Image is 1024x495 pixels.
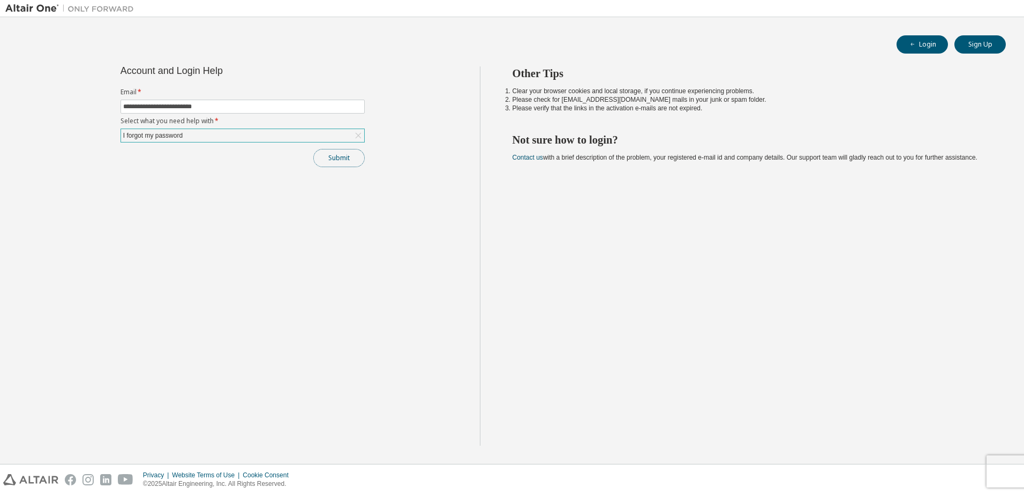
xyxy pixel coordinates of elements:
[513,154,543,161] a: Contact us
[121,129,364,142] div: I forgot my password
[513,133,987,147] h2: Not sure how to login?
[122,130,184,141] div: I forgot my password
[121,66,316,75] div: Account and Login Help
[121,88,365,96] label: Email
[82,474,94,485] img: instagram.svg
[65,474,76,485] img: facebook.svg
[313,149,365,167] button: Submit
[513,66,987,80] h2: Other Tips
[243,471,295,479] div: Cookie Consent
[897,35,948,54] button: Login
[513,104,987,112] li: Please verify that the links in the activation e-mails are not expired.
[172,471,243,479] div: Website Terms of Use
[3,474,58,485] img: altair_logo.svg
[513,95,987,104] li: Please check for [EMAIL_ADDRESS][DOMAIN_NAME] mails in your junk or spam folder.
[143,471,172,479] div: Privacy
[121,117,365,125] label: Select what you need help with
[954,35,1006,54] button: Sign Up
[513,154,977,161] span: with a brief description of the problem, your registered e-mail id and company details. Our suppo...
[143,479,295,489] p: © 2025 Altair Engineering, Inc. All Rights Reserved.
[513,87,987,95] li: Clear your browser cookies and local storage, if you continue experiencing problems.
[118,474,133,485] img: youtube.svg
[100,474,111,485] img: linkedin.svg
[5,3,139,14] img: Altair One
